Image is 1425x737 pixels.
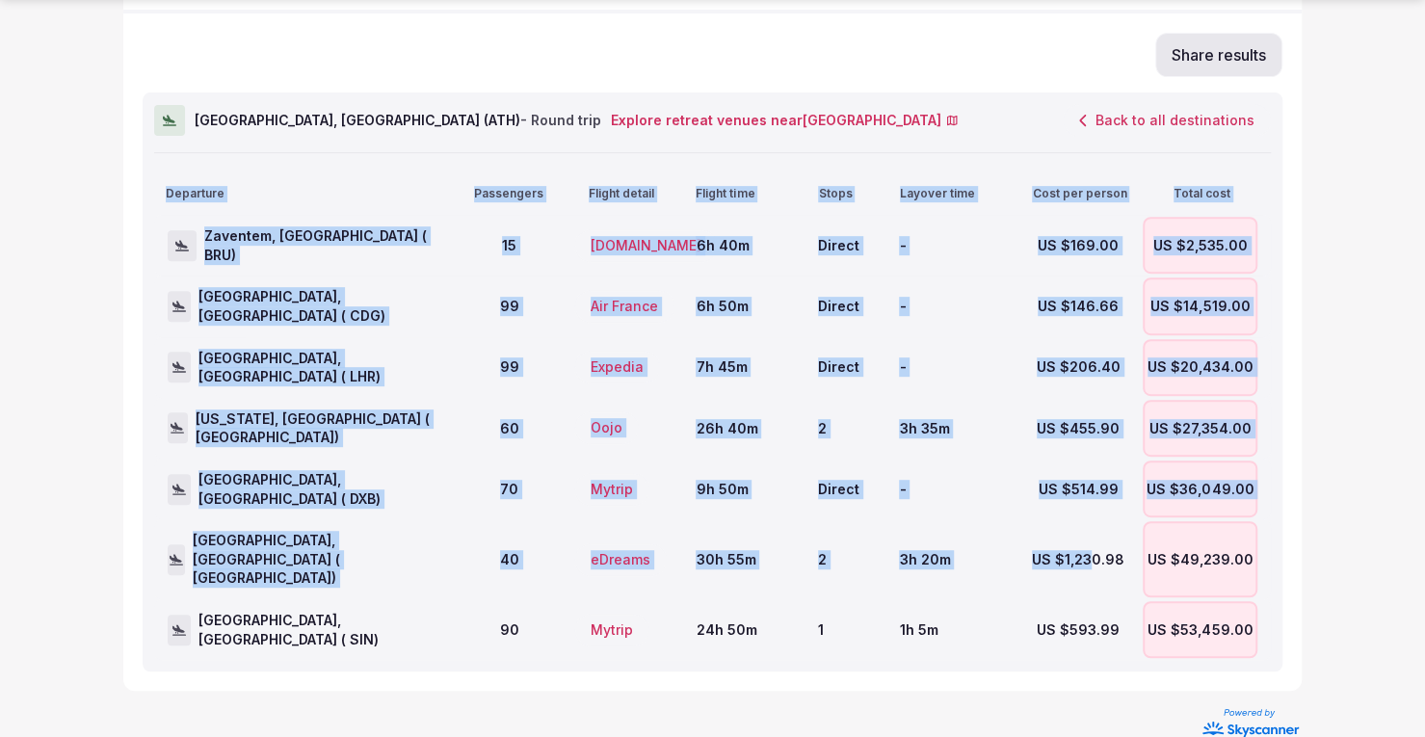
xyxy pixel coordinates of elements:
div: 6h 50m [696,277,810,334]
button: Back to all destinations [1063,104,1271,137]
a: Explore retreat venues near[GEOGRAPHIC_DATA] [611,111,959,130]
div: 6h 40m [696,217,810,274]
div: 90 [452,601,567,658]
div: US $49,239.00 [1143,521,1257,597]
div: US $20,434.00 [1143,339,1257,396]
span: Zaventem, [GEOGRAPHIC_DATA] ( BRU) [204,226,444,264]
div: Flight detail [573,186,688,202]
button: [DOMAIN_NAME] [574,229,718,262]
div: 30h 55m [696,521,810,597]
span: - Round trip [520,112,601,128]
div: 15 [452,217,567,274]
div: US $2,535.00 [1143,217,1257,274]
div: US $27,354.00 [1143,400,1257,457]
div: Total cost [1145,186,1259,202]
div: - [899,217,1014,274]
button: Air France [574,290,674,323]
div: Passengers [451,186,566,202]
span: [GEOGRAPHIC_DATA], [GEOGRAPHIC_DATA] ( DXB) [198,470,444,508]
div: 99 [452,277,567,334]
div: - [899,277,1014,334]
div: 7h 45m [696,339,810,396]
div: - [899,339,1014,396]
span: [GEOGRAPHIC_DATA], [GEOGRAPHIC_DATA] ( SIN) [198,611,444,648]
div: 3h 20m [899,521,1014,597]
span: [GEOGRAPHIC_DATA], [GEOGRAPHIC_DATA] ( CDG) [198,287,445,325]
button: Mytrip [574,614,649,646]
button: Expedia [574,351,660,383]
div: - [899,461,1014,517]
div: 2 [818,400,891,457]
div: US $206.40 [1021,339,1136,396]
span: [GEOGRAPHIC_DATA], [GEOGRAPHIC_DATA] ( [GEOGRAPHIC_DATA]) [193,531,444,588]
button: Mytrip [574,473,649,506]
div: Departure [166,186,443,202]
div: US $455.90 [1021,400,1136,457]
div: US $169.00 [1021,217,1136,274]
div: US $53,459.00 [1143,601,1257,658]
div: Direct [818,277,891,334]
div: Cost per person [1022,186,1137,202]
div: Direct [818,461,891,517]
button: Oojo [574,411,639,444]
button: Share results [1155,33,1282,77]
div: 1h 5m [899,601,1014,658]
div: Stops [818,186,892,202]
span: [US_STATE], [GEOGRAPHIC_DATA] ( [GEOGRAPHIC_DATA]) [196,409,444,447]
div: 70 [452,461,567,517]
div: Direct [818,339,891,396]
div: 99 [452,339,567,396]
div: Flight time [696,186,810,202]
div: 60 [452,400,567,457]
div: US $593.99 [1021,601,1136,658]
div: US $146.66 [1021,277,1136,334]
div: US $514.99 [1021,461,1136,517]
div: 9h 50m [696,461,810,517]
div: 26h 40m [696,400,810,457]
div: US $36,049.00 [1143,461,1257,517]
span: [GEOGRAPHIC_DATA], [GEOGRAPHIC_DATA] ( ATH ) [195,111,601,130]
div: 3h 35m [899,400,1014,457]
span: [GEOGRAPHIC_DATA], [GEOGRAPHIC_DATA] ( LHR) [198,349,444,386]
div: Direct [818,217,891,274]
div: US $14,519.00 [1143,277,1257,334]
div: 2 [818,521,891,597]
div: 1 [818,601,891,658]
div: US $1,230.98 [1021,521,1136,597]
button: eDreams [574,543,667,576]
div: 40 [452,521,567,597]
div: Layover time [900,186,1015,202]
div: 24h 50m [696,601,810,658]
